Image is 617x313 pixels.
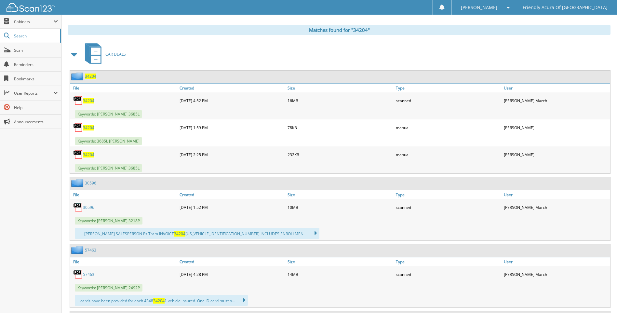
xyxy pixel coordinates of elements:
a: Size [286,84,394,92]
a: Created [178,190,286,199]
a: Type [394,190,502,199]
img: folder2.png [71,179,85,187]
div: 232KB [286,148,394,161]
a: 30596 [85,180,96,186]
div: [PERSON_NAME] March [502,94,610,107]
span: Keywords: 3685L [PERSON_NAME] [75,137,142,145]
img: PDF.png [73,96,83,105]
div: scanned [394,201,502,214]
img: folder2.png [71,72,85,80]
iframe: Chat Widget [584,282,617,313]
a: Type [394,257,502,266]
a: 34204 [83,98,94,103]
a: 57463 [85,247,96,253]
span: [PERSON_NAME] [461,6,497,9]
div: [PERSON_NAME] March [502,201,610,214]
span: Announcements [14,119,58,125]
div: 16MB [286,94,394,107]
span: Keywords: [PERSON_NAME] 2492P [75,284,142,292]
a: Created [178,84,286,92]
img: PDF.png [73,202,83,212]
a: 34204 [85,74,96,79]
a: 57463 [83,272,94,277]
img: folder2.png [71,246,85,254]
a: Size [286,190,394,199]
a: Type [394,84,502,92]
span: Help [14,105,58,110]
a: File [70,84,178,92]
span: Cabinets [14,19,53,24]
div: [DATE] 1:59 PM [178,121,286,134]
a: CAR DEALS [81,41,126,67]
span: CAR DEALS [105,51,126,57]
span: User Reports [14,90,53,96]
div: Matches found for "34204" [68,25,610,35]
div: scanned [394,268,502,281]
span: Scan [14,48,58,53]
a: File [70,190,178,199]
div: [PERSON_NAME] [502,121,610,134]
div: ...cards have been provided for each 4348 1 vehicle insured. One ID card must b... [75,295,248,306]
div: [DATE] 1:52 PM [178,201,286,214]
a: 34204 [83,125,94,130]
span: Search [14,33,57,39]
span: 34204 [174,231,185,237]
span: Friendly Acura Of [GEOGRAPHIC_DATA] [523,6,608,9]
span: 34204 [153,298,165,304]
div: [PERSON_NAME] [502,148,610,161]
img: scan123-logo-white.svg [7,3,55,12]
img: PDF.png [73,123,83,132]
div: [DATE] 2:25 PM [178,148,286,161]
a: User [502,84,610,92]
div: [DATE] 4:28 PM [178,268,286,281]
div: 14MB [286,268,394,281]
div: 10MB [286,201,394,214]
span: Keywords: [PERSON_NAME] 3685L [75,110,142,118]
div: [PERSON_NAME] March [502,268,610,281]
a: User [502,190,610,199]
div: manual [394,121,502,134]
div: 78KB [286,121,394,134]
span: Bookmarks [14,76,58,82]
img: PDF.png [73,150,83,159]
span: Keywords: [PERSON_NAME] 3218P [75,217,142,225]
a: Created [178,257,286,266]
div: [DATE] 4:52 PM [178,94,286,107]
span: Keywords: [PERSON_NAME] 3685L [75,164,142,172]
a: 30596 [83,205,94,210]
div: manual [394,148,502,161]
a: Size [286,257,394,266]
div: scanned [394,94,502,107]
a: User [502,257,610,266]
img: PDF.png [73,269,83,279]
div: ...... [PERSON_NAME] SALESPERSON Ps Tram INVOICE [US_VEHICLE_IDENTIFICATION_NUMBER] INCLUDES ENRO... [75,228,319,239]
a: 34204 [83,152,94,157]
a: File [70,257,178,266]
span: Reminders [14,62,58,67]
